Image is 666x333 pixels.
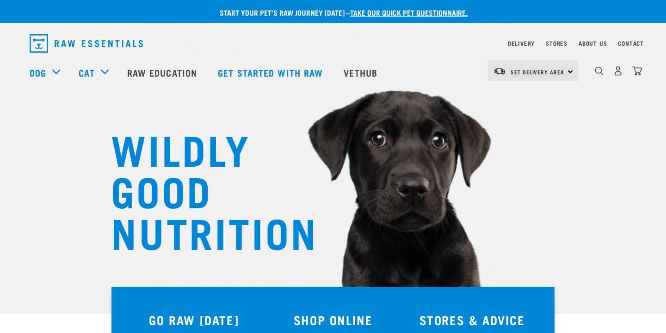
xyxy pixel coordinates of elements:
[30,34,143,53] img: Raw Essentials Logo
[22,30,644,56] nav: dropdown navigation
[269,313,397,327] h3: SHOP ONLINE
[334,54,389,91] a: Vethub
[130,313,258,327] h3: GO RAW [DATE]
[595,67,604,75] img: home-icon-1@2x.png
[546,42,567,45] a: Stores
[111,127,296,252] h1: WILDLY GOOD NUTRITION
[579,42,607,45] a: About Us
[79,66,94,79] a: Cat
[632,66,642,76] img: home-icon@2x.png
[613,66,623,76] img: user.png
[118,54,209,91] a: Raw Education
[209,54,334,91] a: Get started with Raw
[350,10,468,14] a: take our quick pet questionnaire.
[511,70,564,73] span: Set Delivery Area
[408,313,536,327] h3: STORES & ADVICE
[618,42,644,45] a: Contact
[30,66,46,79] a: Dog
[508,42,535,45] a: Delivery
[493,67,506,75] img: van-moving.png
